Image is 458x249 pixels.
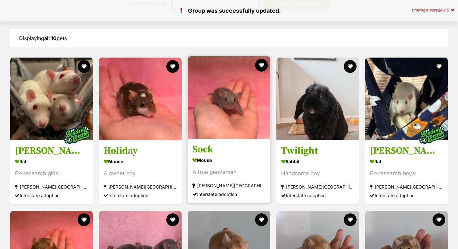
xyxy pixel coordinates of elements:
[10,58,93,140] img: Emma, Cleo & Rikki
[344,213,357,226] button: favourite
[44,35,57,41] strong: all 10
[281,191,354,200] div: Interstate adoption
[281,183,354,191] div: [PERSON_NAME][GEOGRAPHIC_DATA]
[192,156,266,165] div: Mouse
[370,191,443,200] div: Interstate adoption
[255,59,268,72] button: favourite
[15,183,88,191] div: [PERSON_NAME][GEOGRAPHIC_DATA]
[192,144,266,156] h3: Sock
[15,169,88,178] div: Ex-research girls!
[412,8,454,12] div: Closing message in
[192,190,266,199] div: Interstate adoption
[281,157,354,166] div: Rabbit
[104,183,177,191] div: [PERSON_NAME][GEOGRAPHIC_DATA]
[104,191,177,200] div: Interstate adoption
[15,157,88,166] div: Rat
[188,56,270,139] img: Sock
[61,119,93,151] img: bonded besties
[281,145,354,157] h3: Twilight
[370,169,443,178] div: Ex-research boys!
[370,145,443,157] h3: [PERSON_NAME], Lucky, [PERSON_NAME] & Rover
[78,60,90,73] button: favourite
[255,213,268,226] button: favourite
[104,157,177,166] div: Mouse
[104,145,177,157] h3: Holiday
[276,140,359,205] a: Twilight Rabbit Handsome boy [PERSON_NAME][GEOGRAPHIC_DATA] Interstate adoption favourite
[192,182,266,190] div: [PERSON_NAME][GEOGRAPHIC_DATA]
[416,119,448,151] img: bonded besties
[104,169,177,178] div: A sweet boy
[15,145,88,157] h3: [PERSON_NAME], [PERSON_NAME] & [PERSON_NAME]
[166,60,179,73] button: favourite
[192,168,266,177] div: A true gentleman
[15,191,88,200] div: Interstate adoption
[99,58,182,140] img: Holiday
[166,213,179,226] button: favourite
[276,58,359,140] img: Twilight
[370,157,443,166] div: Rat
[19,35,67,41] span: Displaying pets
[446,8,448,12] span: 5
[344,60,357,73] button: favourite
[365,58,448,140] img: Buddy, Lucky, Rufus & Rover
[370,183,443,191] div: [PERSON_NAME][GEOGRAPHIC_DATA]
[6,6,452,15] p: Group was successfully updated.
[365,140,448,205] a: [PERSON_NAME], Lucky, [PERSON_NAME] & Rover Rat Ex-research boys! [PERSON_NAME][GEOGRAPHIC_DATA] ...
[10,140,93,205] a: [PERSON_NAME], [PERSON_NAME] & [PERSON_NAME] Rat Ex-research girls! [PERSON_NAME][GEOGRAPHIC_DATA...
[433,213,445,226] button: favourite
[78,213,90,226] button: favourite
[433,60,445,73] button: favourite
[281,169,354,178] div: Handsome boy
[99,140,182,205] a: Holiday Mouse A sweet boy [PERSON_NAME][GEOGRAPHIC_DATA] Interstate adoption favourite
[188,139,270,204] a: Sock Mouse A true gentleman [PERSON_NAME][GEOGRAPHIC_DATA] Interstate adoption favourite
